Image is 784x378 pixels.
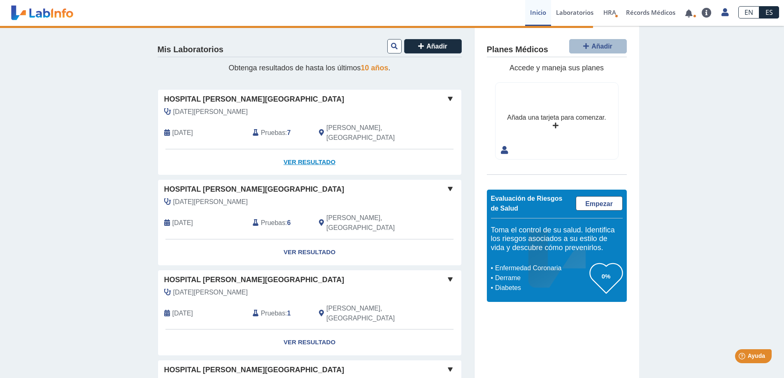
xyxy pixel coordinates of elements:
[326,304,417,323] span: Ponce, PR
[164,184,344,195] span: Hospital [PERSON_NAME][GEOGRAPHIC_DATA]
[247,213,313,233] div: :
[738,6,759,19] a: EN
[158,239,461,265] a: Ver Resultado
[487,45,548,55] h4: Planes Médicos
[287,219,291,226] b: 6
[261,128,285,138] span: Pruebas
[361,64,389,72] span: 10 años
[590,271,623,281] h3: 0%
[404,39,462,53] button: Añadir
[158,45,223,55] h4: Mis Laboratorios
[261,218,285,228] span: Pruebas
[759,6,779,19] a: ES
[228,64,390,72] span: Obtenga resultados de hasta los últimos .
[576,196,623,211] a: Empezar
[172,128,193,138] span: 2025-10-03
[158,329,461,355] a: Ver Resultado
[326,213,417,233] span: Ponce, PR
[173,288,248,297] span: Nadal Colon, Francisco
[491,226,623,253] h5: Toma el control de su salud. Identifica los riesgos asociados a su estilo de vida y descubre cómo...
[164,364,344,376] span: Hospital [PERSON_NAME][GEOGRAPHIC_DATA]
[261,308,285,318] span: Pruebas
[247,123,313,143] div: :
[603,8,616,16] span: HRA
[173,197,248,207] span: Nadal Colon, Francisco
[247,304,313,323] div: :
[172,218,193,228] span: 2025-04-04
[507,113,606,123] div: Añada una tarjeta para comenzar.
[493,273,590,283] li: Derrame
[173,107,248,117] span: Nadal Colon, Francisco
[164,94,344,105] span: Hospital [PERSON_NAME][GEOGRAPHIC_DATA]
[711,346,775,369] iframe: Help widget launcher
[509,64,604,72] span: Accede y maneja sus planes
[493,263,590,273] li: Enfermedad Coronaria
[585,200,613,207] span: Empezar
[591,43,612,50] span: Añadir
[491,195,563,212] span: Evaluación de Riesgos de Salud
[172,308,193,318] span: 2024-12-11
[569,39,627,53] button: Añadir
[426,43,447,50] span: Añadir
[287,310,291,317] b: 1
[287,129,291,136] b: 7
[164,274,344,285] span: Hospital [PERSON_NAME][GEOGRAPHIC_DATA]
[158,149,461,175] a: Ver Resultado
[493,283,590,293] li: Diabetes
[326,123,417,143] span: Ponce, PR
